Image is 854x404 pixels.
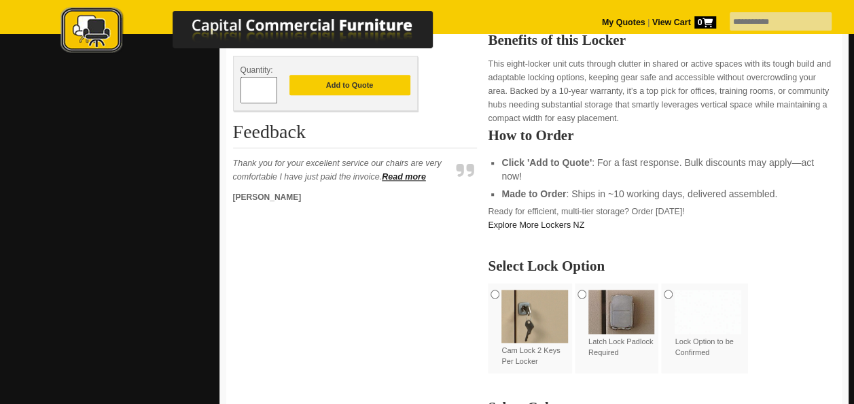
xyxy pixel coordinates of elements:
h2: Feedback [233,122,478,148]
label: Latch Lock Padlock Required [588,290,655,358]
a: My Quotes [602,18,645,27]
img: Latch Lock Padlock Required [588,290,655,334]
span: 0 [694,16,716,29]
a: Explore More Lockers NZ [488,220,584,230]
p: [PERSON_NAME] [233,190,450,204]
span: Quantity: [241,65,273,75]
a: View Cart0 [650,18,715,27]
img: Cam Lock 2 Keys Per Locker [501,290,568,343]
strong: View Cart [652,18,716,27]
p: This eight-locker unit cuts through clutter in shared or active spaces with its tough build and a... [488,57,834,125]
label: Cam Lock 2 Keys Per Locker [501,290,568,367]
img: Lock Option to be Confirmed [675,290,741,334]
li: : For a fast response. Bulk discounts may apply—act now! [501,156,821,183]
li: : Ships in ~10 working days, delivered assembled. [501,187,821,201]
strong: Made to Order [501,188,566,199]
a: Read more [382,172,426,182]
a: Capital Commercial Furniture Logo [23,7,499,61]
h2: Select Lock Option [488,259,834,273]
strong: Click 'Add to Quote' [501,157,592,168]
img: Capital Commercial Furniture Logo [23,7,499,56]
h2: Benefits of this Locker [488,33,834,47]
label: Lock Option to be Confirmed [675,290,741,358]
h2: How to Order [488,129,834,142]
button: Add to Quote [289,75,410,95]
p: Thank you for your excellent service our chairs are very comfortable I have just paid the invoice. [233,156,450,184]
p: Ready for efficient, multi-tier storage? Order [DATE]! [488,205,834,232]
